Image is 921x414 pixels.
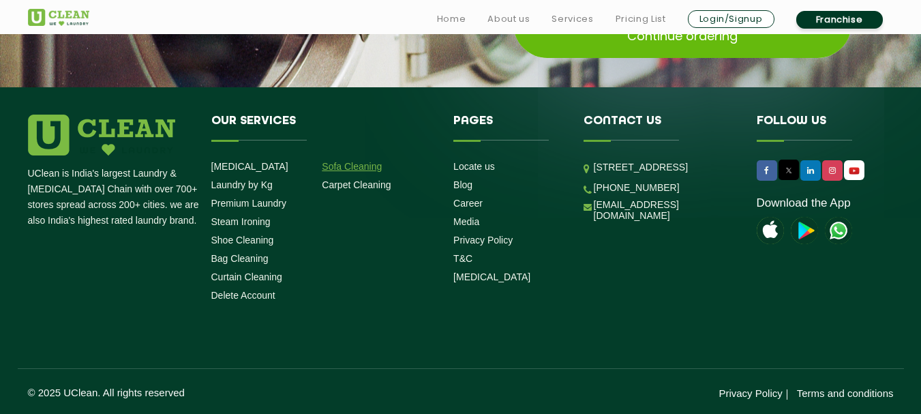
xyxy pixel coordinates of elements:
[616,11,666,27] a: Pricing List
[594,199,736,221] a: [EMAIL_ADDRESS][DOMAIN_NAME]
[453,115,563,141] h4: Pages
[453,253,472,264] a: T&C
[437,11,466,27] a: Home
[211,198,287,209] a: Premium Laundry
[211,271,282,282] a: Curtain Cleaning
[211,179,273,190] a: Laundry by Kg
[757,196,851,210] a: Download the App
[453,271,530,282] a: [MEDICAL_DATA]
[28,9,89,26] img: UClean Laundry and Dry Cleaning
[757,217,784,244] img: apple-icon.png
[552,11,593,27] a: Services
[594,160,736,175] p: [STREET_ADDRESS]
[28,387,461,398] p: © 2025 UClean. All rights reserved
[322,161,382,172] a: Sofa Cleaning
[797,387,894,399] a: Terms and conditions
[791,217,818,244] img: playstoreicon.png
[796,11,883,29] a: Franchise
[757,115,877,141] h4: Follow us
[453,161,495,172] a: Locate us
[845,164,863,178] img: UClean Laundry and Dry Cleaning
[453,235,513,246] a: Privacy Policy
[28,166,201,228] p: UClean is India's largest Laundry & [MEDICAL_DATA] Chain with over 700+ stores spread across 200+...
[719,387,782,399] a: Privacy Policy
[453,179,472,190] a: Blog
[584,115,736,141] h4: Contact us
[211,161,288,172] a: [MEDICAL_DATA]
[825,217,852,244] img: UClean Laundry and Dry Cleaning
[211,235,274,246] a: Shoe Cleaning
[453,198,483,209] a: Career
[211,115,434,141] h4: Our Services
[211,290,275,301] a: Delete Account
[28,115,175,156] img: logo.png
[487,11,530,27] a: About us
[211,253,269,264] a: Bag Cleaning
[627,24,738,48] p: Continue ordering
[453,216,479,227] a: Media
[688,10,774,28] a: Login/Signup
[322,179,391,190] a: Carpet Cleaning
[211,216,271,227] a: Steam Ironing
[594,182,680,193] a: [PHONE_NUMBER]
